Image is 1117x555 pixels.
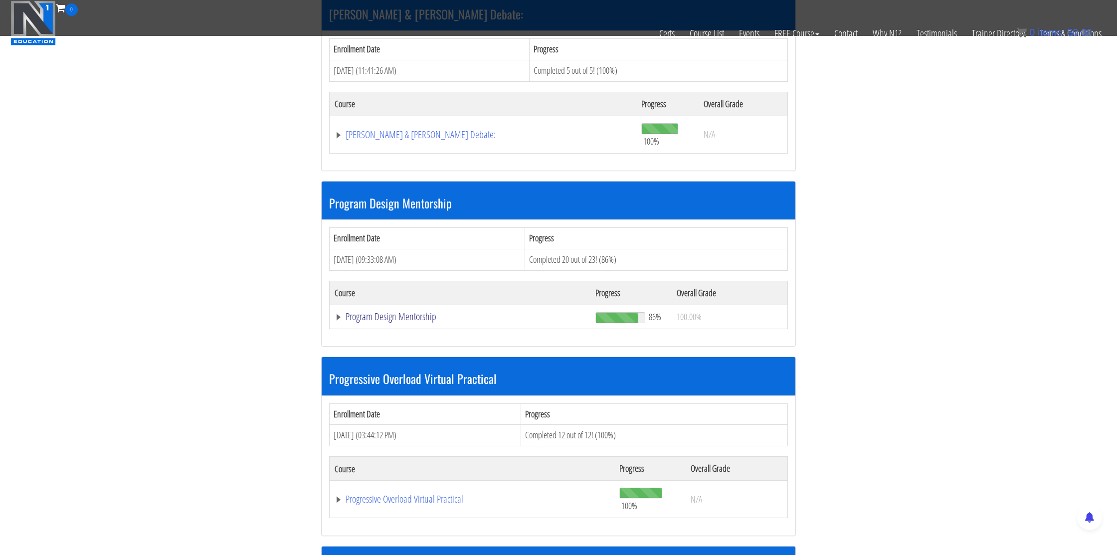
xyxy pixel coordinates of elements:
[614,457,686,481] th: Progress
[1038,27,1064,38] span: items:
[329,372,788,385] h3: Progressive Overload Virtual Practical
[330,425,521,446] td: [DATE] (03:44:12 PM)
[964,16,1032,51] a: Trainer Directory
[1067,27,1073,38] span: $
[65,3,78,16] span: 0
[827,16,865,51] a: Contact
[330,403,521,425] th: Enrollment Date
[335,130,631,140] a: [PERSON_NAME] & [PERSON_NAME] Debate:
[686,457,787,481] th: Overall Grade
[1017,27,1092,38] a: 0 items: $0.00
[672,305,787,329] td: 100.00%
[649,311,661,322] span: 86%
[1017,27,1027,37] img: icon11.png
[335,312,585,322] a: Program Design Mentorship
[330,249,525,271] td: [DATE] (09:33:08 AM)
[767,16,827,51] a: FREE Course
[330,457,614,481] th: Course
[909,16,964,51] a: Testimonials
[330,281,591,305] th: Course
[699,116,787,153] td: N/A
[529,60,787,81] td: Completed 5 out of 5! (100%)
[330,60,530,81] td: [DATE] (11:41:26 AM)
[525,249,788,271] td: Completed 20 out of 23! (86%)
[525,228,788,249] th: Progress
[636,92,699,116] th: Progress
[590,281,672,305] th: Progress
[643,136,659,147] span: 100%
[732,16,767,51] a: Events
[335,494,609,504] a: Progressive Overload Virtual Practical
[652,16,682,51] a: Certs
[672,281,787,305] th: Overall Grade
[682,16,732,51] a: Course List
[56,1,78,14] a: 0
[329,196,788,209] h3: Program Design Mentorship
[1067,27,1092,38] bdi: 0.00
[1032,16,1109,51] a: Terms & Conditions
[621,500,637,511] span: 100%
[330,92,636,116] th: Course
[330,228,525,249] th: Enrollment Date
[521,425,788,446] td: Completed 12 out of 12! (100%)
[699,92,787,116] th: Overall Grade
[686,481,787,518] td: N/A
[865,16,909,51] a: Why N1?
[1029,27,1035,38] span: 0
[10,0,56,45] img: n1-education
[521,403,788,425] th: Progress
